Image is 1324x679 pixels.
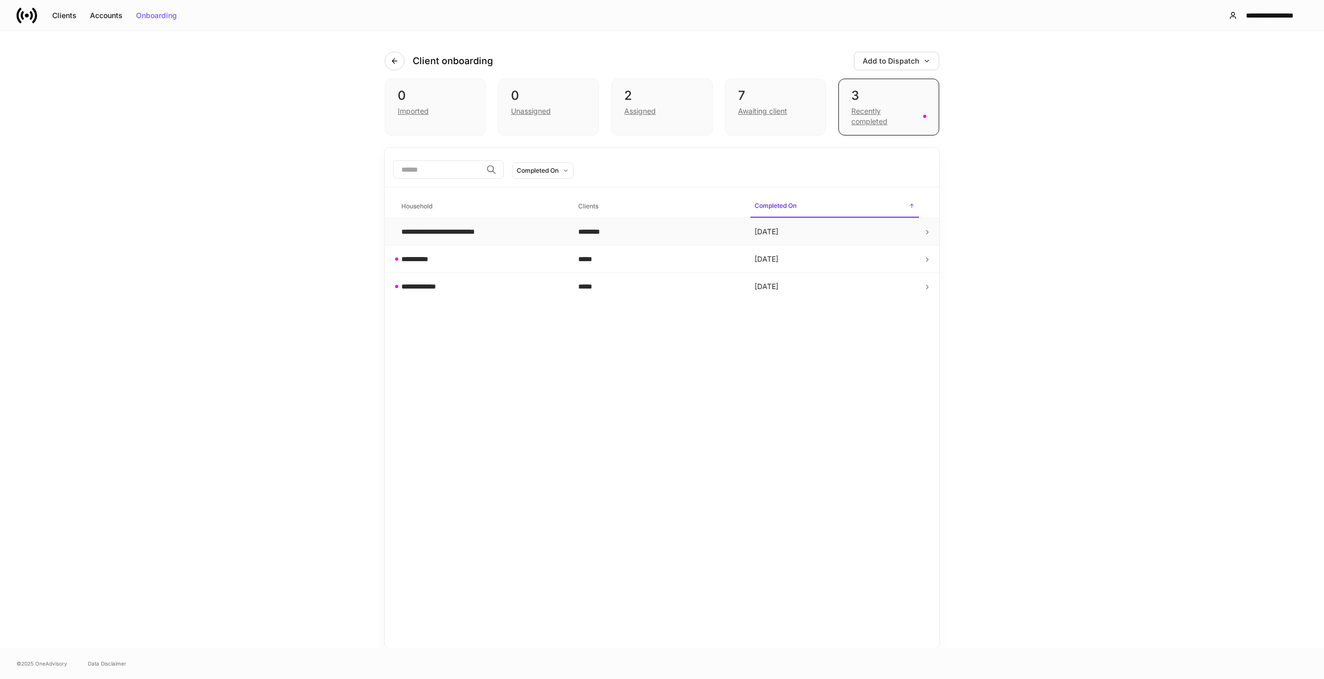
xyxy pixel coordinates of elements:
[750,195,919,218] span: Completed On
[746,218,923,246] td: [DATE]
[136,12,177,19] div: Onboarding
[725,79,826,135] div: 7Awaiting client
[413,55,493,67] h4: Client onboarding
[624,106,656,116] div: Assigned
[52,12,77,19] div: Clients
[498,79,599,135] div: 0Unassigned
[738,87,813,104] div: 7
[397,196,566,217] span: Household
[863,57,930,65] div: Add to Dispatch
[851,106,917,127] div: Recently completed
[385,79,486,135] div: 0Imported
[851,87,926,104] div: 3
[512,162,574,179] button: Completed On
[854,52,939,70] button: Add to Dispatch
[129,7,184,24] button: Onboarding
[511,106,551,116] div: Unassigned
[746,273,923,300] td: [DATE]
[746,246,923,273] td: [DATE]
[574,196,743,217] span: Clients
[398,87,473,104] div: 0
[83,7,129,24] button: Accounts
[578,201,598,211] h6: Clients
[90,12,123,19] div: Accounts
[738,106,787,116] div: Awaiting client
[611,79,712,135] div: 2Assigned
[88,659,126,668] a: Data Disclaimer
[838,79,939,135] div: 3Recently completed
[46,7,83,24] button: Clients
[17,659,67,668] span: © 2025 OneAdvisory
[755,201,796,210] h6: Completed On
[401,201,432,211] h6: Household
[398,106,429,116] div: Imported
[511,87,586,104] div: 0
[624,87,699,104] div: 2
[517,165,559,175] div: Completed On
